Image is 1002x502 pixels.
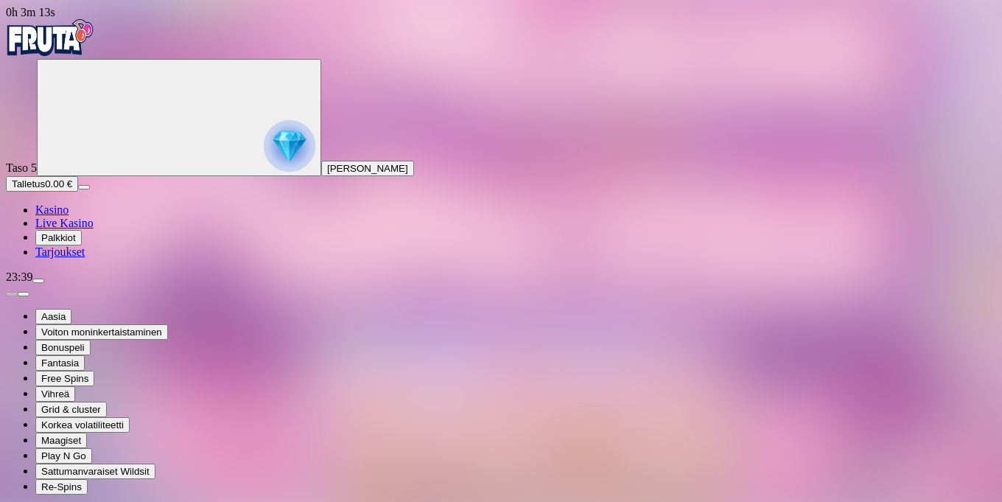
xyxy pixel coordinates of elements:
span: Aasia [41,311,66,322]
button: Talletusplus icon0.00 € [6,176,78,192]
button: Sattumanvaraiset Wildsit [35,464,155,479]
span: Fantasia [41,358,79,369]
button: Bonuspeli [35,340,91,355]
a: Live Kasino [35,217,94,229]
button: Re-Spins [35,479,88,495]
button: reward progress [37,59,321,176]
nav: Primary [6,19,996,259]
span: 0.00 € [45,178,72,189]
span: Voiton moninkertaistaminen [41,327,162,338]
button: Grid & cluster [35,402,107,417]
span: Grid & cluster [41,404,101,415]
button: next slide [18,292,29,296]
span: Play N Go [41,450,86,461]
button: Palkkiot [35,230,82,245]
button: menu [32,279,44,283]
button: menu [78,185,90,189]
button: Play N Go [35,448,92,464]
button: Aasia [35,309,71,324]
button: Free Spins [35,371,94,386]
span: Bonuspeli [41,342,85,353]
a: Kasino [35,203,69,216]
button: Voiton moninkertaistaminen [35,324,168,340]
span: Korkea volatiliteetti [41,419,124,430]
span: [PERSON_NAME] [327,163,408,174]
span: user session time [6,6,55,18]
span: Talletus [12,178,45,189]
span: Sattumanvaraiset Wildsit [41,466,150,477]
span: 23:39 [6,271,32,283]
span: Taso 5 [6,161,37,174]
img: Fruta [6,19,94,56]
button: Vihreä [35,386,75,402]
span: Palkkiot [41,232,76,243]
span: Free Spins [41,373,88,384]
button: Korkea volatiliteetti [35,417,130,433]
span: Re-Spins [41,481,82,492]
button: Fantasia [35,355,85,371]
img: reward progress [264,120,315,172]
span: Maagiset [41,435,81,446]
span: Vihreä [41,388,69,400]
button: prev slide [6,292,18,296]
a: Tarjoukset [35,245,85,258]
a: Fruta [6,46,94,58]
button: [PERSON_NAME] [321,161,414,176]
nav: Main menu [6,203,996,259]
button: Maagiset [35,433,87,448]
